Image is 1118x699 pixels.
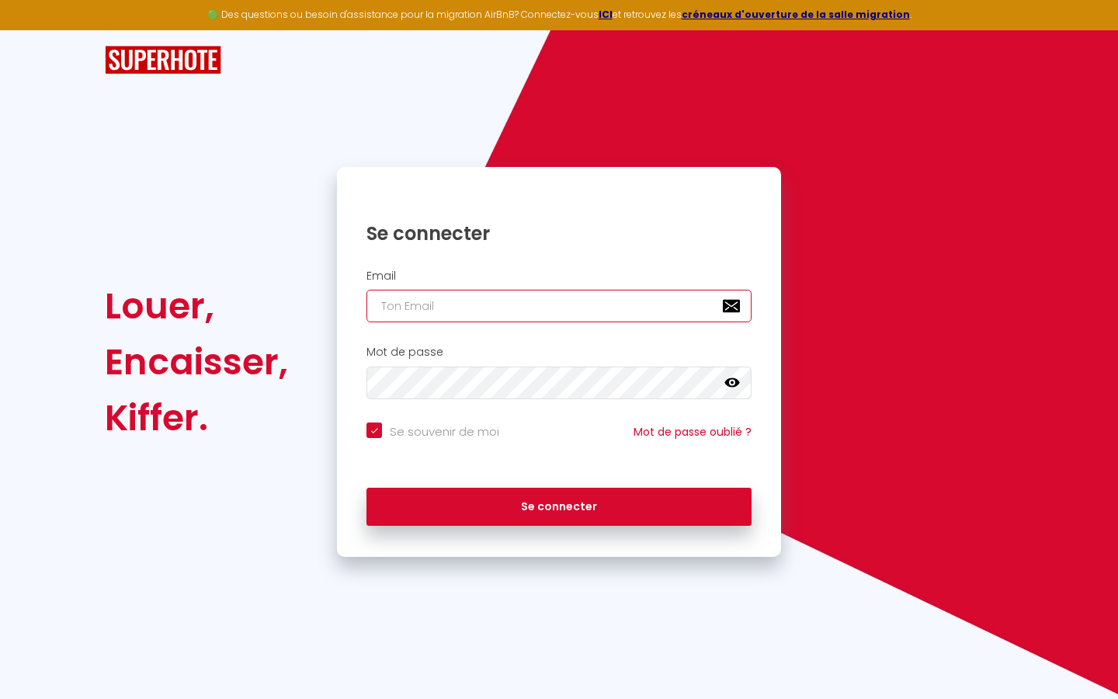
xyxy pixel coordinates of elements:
[682,8,910,21] a: créneaux d'ouverture de la salle migration
[366,290,752,322] input: Ton Email
[366,346,752,359] h2: Mot de passe
[599,8,613,21] a: ICI
[634,424,752,440] a: Mot de passe oublié ?
[105,46,221,75] img: SuperHote logo
[105,334,288,390] div: Encaisser,
[366,488,752,527] button: Se connecter
[12,6,59,53] button: Ouvrir le widget de chat LiveChat
[105,278,288,334] div: Louer,
[366,270,752,283] h2: Email
[366,221,752,245] h1: Se connecter
[105,390,288,446] div: Kiffer.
